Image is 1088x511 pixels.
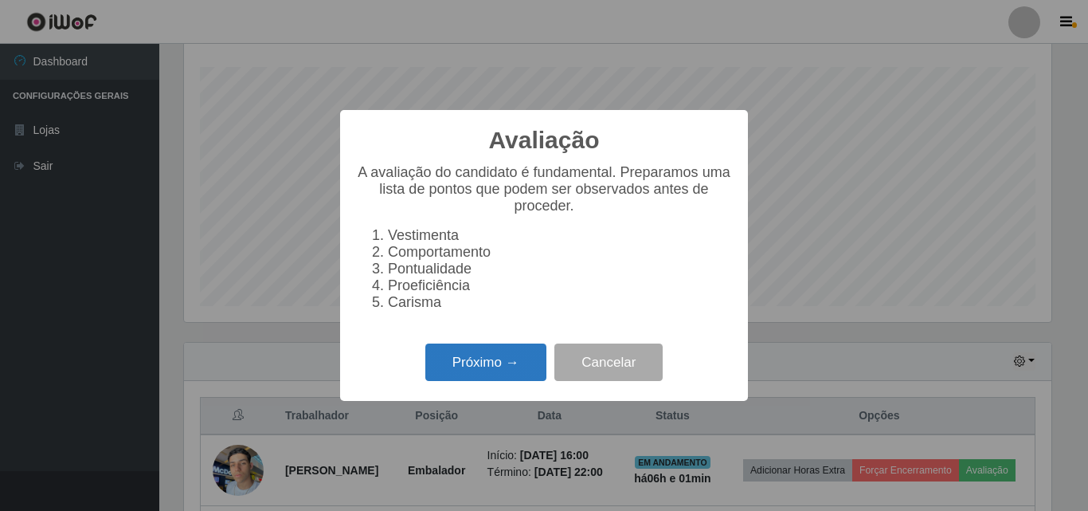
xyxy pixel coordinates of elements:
[388,294,732,311] li: Carisma
[489,126,600,155] h2: Avaliação
[388,277,732,294] li: Proeficiência
[388,227,732,244] li: Vestimenta
[388,261,732,277] li: Pontualidade
[356,164,732,214] p: A avaliação do candidato é fundamental. Preparamos uma lista de pontos que podem ser observados a...
[388,244,732,261] li: Comportamento
[554,344,663,381] button: Cancelar
[425,344,546,381] button: Próximo →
